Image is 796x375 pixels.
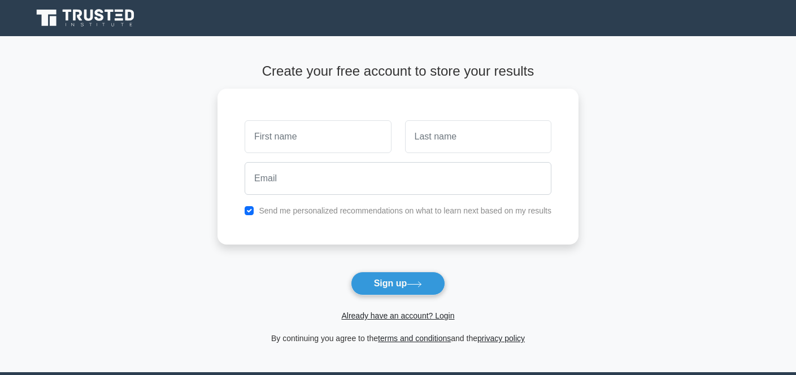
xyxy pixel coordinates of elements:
button: Sign up [351,272,446,295]
input: Email [245,162,551,195]
input: Last name [405,120,551,153]
a: privacy policy [477,334,525,343]
label: Send me personalized recommendations on what to learn next based on my results [259,206,551,215]
div: By continuing you agree to the and the [211,332,585,345]
a: terms and conditions [378,334,451,343]
input: First name [245,120,391,153]
a: Already have an account? Login [341,311,454,320]
h4: Create your free account to store your results [218,63,578,80]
